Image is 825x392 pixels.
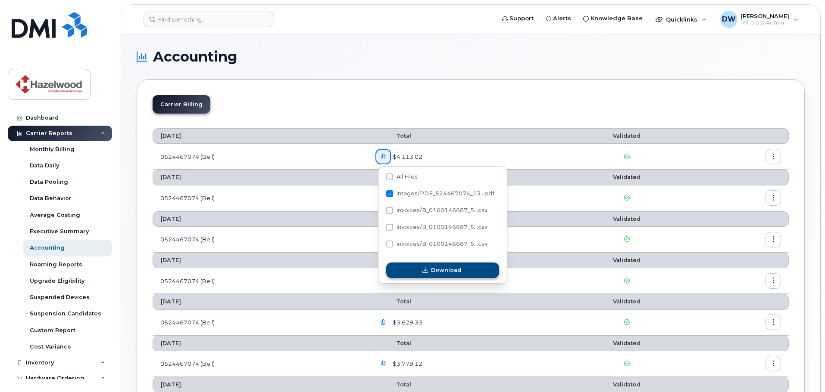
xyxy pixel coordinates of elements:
button: Download [386,262,499,278]
span: invoices/B_0100146687_524467074_20092025_ACC.csv [386,209,487,215]
th: Validated [560,128,693,144]
span: All Files [397,173,418,180]
th: [DATE] [153,253,368,268]
th: [DATE] [153,211,368,227]
span: Accounting [153,50,237,63]
td: 0524467074 (Bell) [153,268,368,294]
td: 0524467074 (Bell) [153,144,368,170]
th: Validated [560,336,693,351]
th: Validated [560,294,693,309]
span: images/PDF_524467074_13...pdf [397,190,494,197]
span: images/PDF_524467074_134_0000000000.pdf [386,192,494,198]
span: Total [375,216,411,222]
th: [DATE] [153,128,368,144]
td: 0524467074 (Bell) [153,227,368,253]
span: Total [375,340,411,346]
td: 0524467074 (Bell) [153,310,368,336]
span: invoices/B_0100146687_524467074_20092025_MOB.csv [386,225,487,232]
span: invoices/B_0100146687_5...csv [397,224,487,230]
span: Total [375,133,411,139]
td: 0524467074 (Bell) [153,351,368,377]
span: Total [375,381,411,388]
th: Validated [560,170,693,185]
span: $3,779.12 [391,360,422,368]
th: [DATE] [153,294,368,309]
span: $4,113.02 [391,153,422,161]
th: Validated [560,211,693,227]
span: Total [375,257,411,263]
span: Total [375,298,411,305]
span: invoices/B_0100146687_5...csv [397,207,487,213]
span: $3,629.33 [391,318,422,327]
th: [DATE] [153,336,368,351]
span: Total [375,174,411,180]
th: [DATE] [153,170,368,185]
span: Download [431,266,461,274]
td: 0524467074 (Bell) [153,185,368,211]
span: invoices/B_0100146687_5...csv [397,241,487,247]
th: Validated [560,253,693,268]
span: invoices/B_0100146687_524467074_20092025_DTL.csv [386,242,487,249]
